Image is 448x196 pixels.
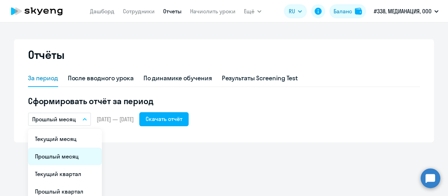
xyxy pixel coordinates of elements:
[222,74,298,83] div: Результаты Screening Test
[370,3,442,20] button: #338, МЕДИАНАЦИЯ, ООО
[68,74,134,83] div: После вводного урока
[289,7,295,15] span: RU
[163,8,182,15] a: Отчеты
[28,74,58,83] div: За период
[334,7,352,15] div: Баланс
[244,7,254,15] span: Ещё
[28,113,91,126] button: Прошлый месяц
[355,8,362,15] img: balance
[284,4,307,18] button: RU
[139,112,189,126] button: Скачать отчёт
[374,7,432,15] p: #338, МЕДИАНАЦИЯ, ООО
[143,74,212,83] div: По динамике обучения
[97,115,134,123] span: [DATE] — [DATE]
[329,4,366,18] button: Балансbalance
[28,48,64,62] h2: Отчёты
[244,4,261,18] button: Ещё
[123,8,155,15] a: Сотрудники
[190,8,236,15] a: Начислить уроки
[28,95,420,107] h5: Сформировать отчёт за период
[90,8,114,15] a: Дашборд
[146,115,182,123] div: Скачать отчёт
[32,115,76,123] p: Прошлый месяц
